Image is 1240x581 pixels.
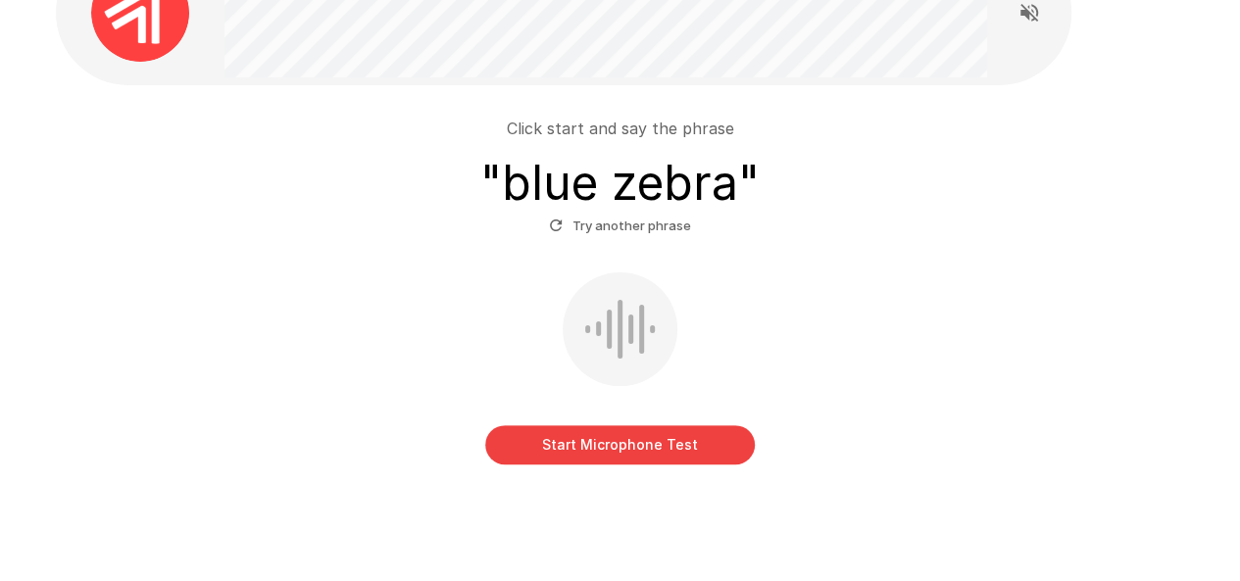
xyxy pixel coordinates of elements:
[544,211,696,241] button: Try another phrase
[480,156,760,211] h3: " blue zebra "
[507,117,734,140] p: Click start and say the phrase
[485,425,755,464] button: Start Microphone Test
